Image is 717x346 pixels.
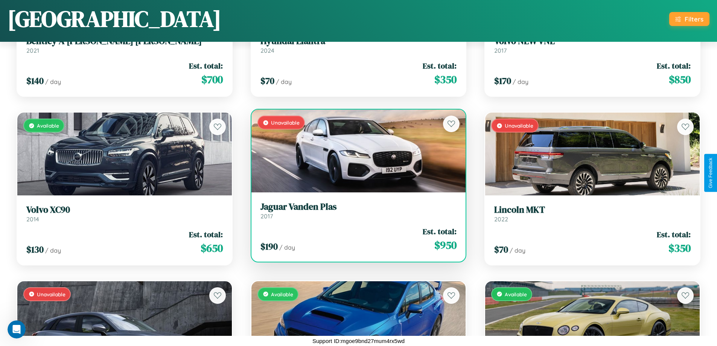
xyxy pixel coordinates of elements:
[260,201,457,220] a: Jaguar Vanden Plas2017
[271,291,293,297] span: Available
[260,36,457,54] a: Hyundai Elantra2024
[494,47,507,54] span: 2017
[510,247,525,254] span: / day
[26,243,44,256] span: $ 130
[271,119,300,126] span: Unavailable
[312,336,405,346] p: Support ID: mgoe9bnd27mum4rx5wd
[494,204,691,215] h3: Lincoln MKT
[201,72,223,87] span: $ 700
[26,215,39,223] span: 2014
[669,12,709,26] button: Filters
[494,36,691,54] a: Volvo NEW VNL2017
[201,241,223,256] span: $ 650
[260,75,274,87] span: $ 70
[494,75,511,87] span: $ 170
[494,243,508,256] span: $ 70
[189,60,223,71] span: Est. total:
[494,204,691,223] a: Lincoln MKT2022
[505,291,527,297] span: Available
[26,36,223,47] h3: Bentley A [PERSON_NAME] [PERSON_NAME]
[37,122,59,129] span: Available
[657,229,691,240] span: Est. total:
[260,47,274,54] span: 2024
[434,238,457,253] span: $ 950
[685,15,703,23] div: Filters
[26,36,223,54] a: Bentley A [PERSON_NAME] [PERSON_NAME]2021
[423,60,457,71] span: Est. total:
[669,72,691,87] span: $ 850
[260,240,278,253] span: $ 190
[434,72,457,87] span: $ 350
[276,78,292,85] span: / day
[8,3,221,34] h1: [GEOGRAPHIC_DATA]
[708,158,713,188] div: Give Feedback
[513,78,528,85] span: / day
[279,244,295,251] span: / day
[189,229,223,240] span: Est. total:
[260,212,273,220] span: 2017
[45,247,61,254] span: / day
[37,291,65,297] span: Unavailable
[45,78,61,85] span: / day
[423,226,457,237] span: Est. total:
[494,215,508,223] span: 2022
[260,201,457,212] h3: Jaguar Vanden Plas
[26,204,223,223] a: Volvo XC902014
[668,241,691,256] span: $ 350
[26,75,44,87] span: $ 140
[505,122,533,129] span: Unavailable
[26,47,39,54] span: 2021
[657,60,691,71] span: Est. total:
[26,204,223,215] h3: Volvo XC90
[8,320,26,338] iframe: Intercom live chat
